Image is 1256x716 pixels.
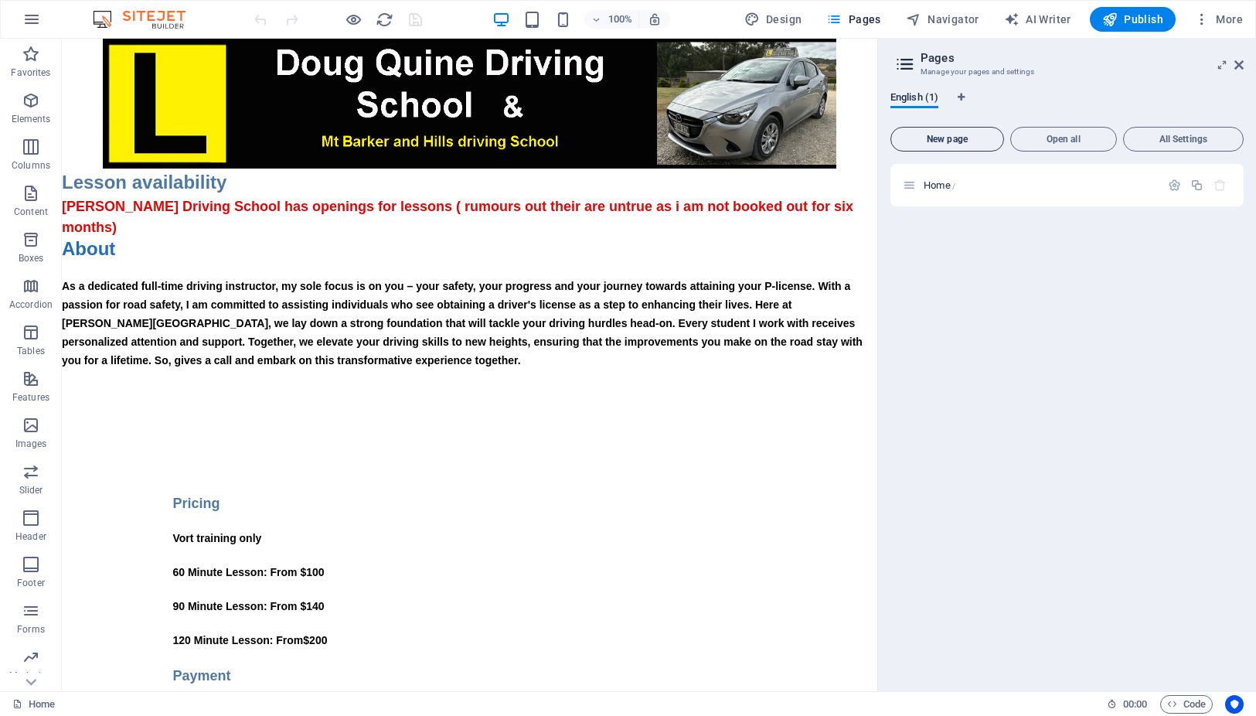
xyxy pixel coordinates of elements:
h6: 100% [608,10,632,29]
button: Click here to leave preview mode and continue editing [344,10,363,29]
span: : [1134,698,1136,710]
p: Elements [12,113,51,125]
span: New page [897,135,997,144]
span: 00 00 [1123,695,1147,714]
div: Language Tabs [890,91,1244,121]
h3: Manage your pages and settings [921,65,1213,79]
div: Settings [1168,179,1181,192]
button: More [1188,7,1249,32]
p: Slider [19,484,43,496]
p: Header [15,530,46,543]
button: New page [890,127,1004,152]
div: Home/ [919,180,1160,190]
p: Features [12,391,49,404]
div: The startpage cannot be deleted [1213,179,1227,192]
button: Design [738,7,808,32]
button: reload [375,10,393,29]
button: Navigator [900,7,985,32]
button: 100% [584,10,639,29]
p: Footer [17,577,45,589]
button: Publish [1090,7,1176,32]
i: On resize automatically adjust zoom level to fit chosen device. [648,12,662,26]
span: More [1194,12,1243,27]
p: Forms [17,623,45,636]
span: Pages [826,12,880,27]
span: Click to open page [924,179,955,191]
span: Navigator [906,12,979,27]
a: Click to cancel selection. Double-click to open Pages [12,695,55,714]
p: Boxes [19,252,44,264]
span: Code [1167,695,1206,714]
span: Open all [1017,135,1110,144]
button: All Settings [1123,127,1244,152]
p: Columns [12,159,50,172]
span: / [952,182,955,190]
div: Duplicate [1190,179,1203,192]
i: Reload page [376,11,393,29]
span: AI Writer [1004,12,1071,27]
span: Design [744,12,802,27]
button: Pages [820,7,887,32]
img: Editor Logo [89,10,205,29]
span: All Settings [1130,135,1237,144]
p: Content [14,206,48,218]
button: Usercentrics [1225,695,1244,714]
p: Images [15,438,47,450]
span: English (1) [890,88,938,110]
button: Open all [1010,127,1117,152]
h6: Session time [1107,695,1148,714]
p: Tables [17,345,45,357]
p: Marketing [9,670,52,682]
h2: Pages [921,51,1244,65]
span: Publish [1102,12,1163,27]
p: Favorites [11,66,50,79]
button: AI Writer [998,7,1077,32]
button: Code [1160,695,1213,714]
p: Accordion [9,298,53,311]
